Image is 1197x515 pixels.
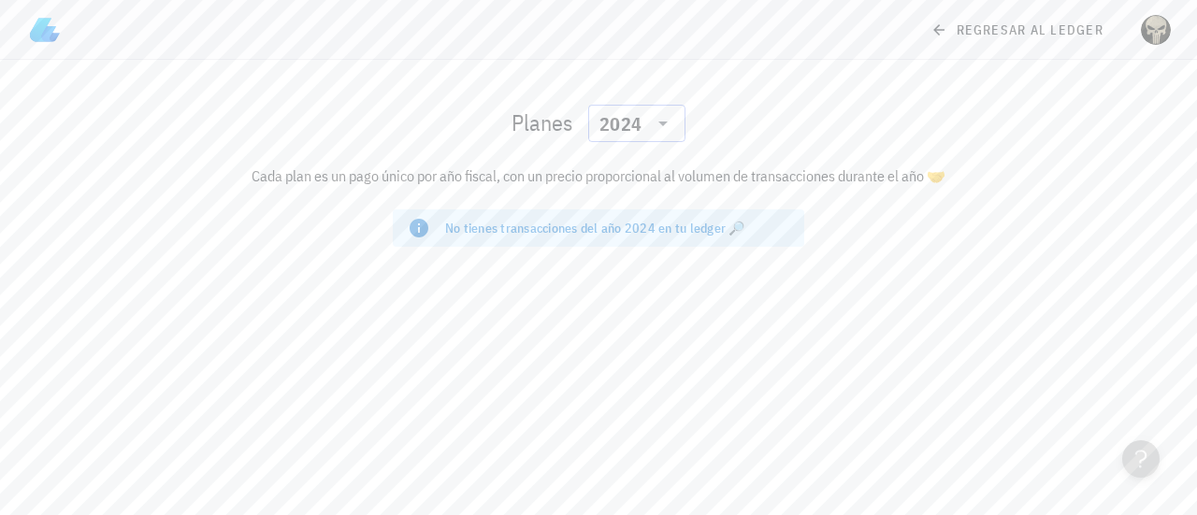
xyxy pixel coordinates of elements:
span: regresar al ledger [934,21,1103,38]
div: 2024 [599,115,642,134]
div: avatar [1141,15,1171,45]
a: regresar al ledger [919,13,1118,47]
img: LedgiFi [30,15,60,45]
div: 2024 [588,105,685,142]
h2: Planes [512,107,573,137]
div: No tienes transacciones del año 2024 en tu ledger 🔎 [445,219,789,237]
div: Cada plan es un pago único por año fiscal, con un precio proporcional al volumen de transacciones... [45,153,1153,198]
